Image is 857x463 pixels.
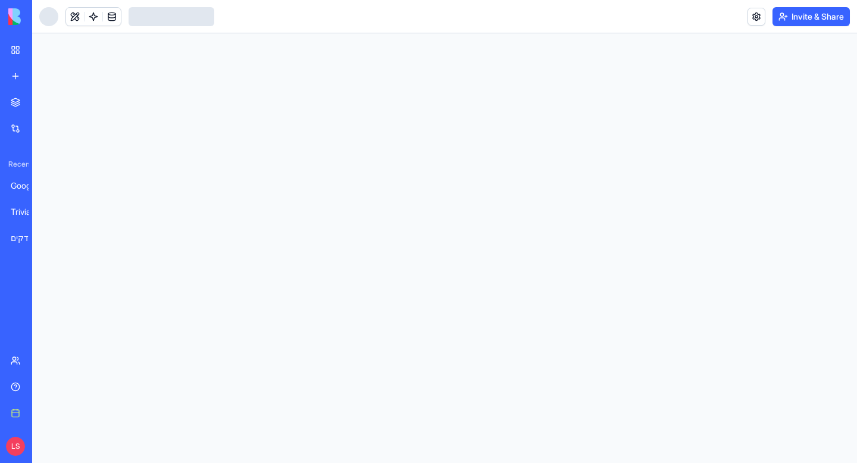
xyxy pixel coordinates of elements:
[11,206,44,218] div: TriviaTalk
[8,8,82,25] img: logo
[4,174,51,198] a: Google Review Link Generator
[11,232,44,244] div: י.א פרגולות ודקים
[4,226,51,250] a: י.א פרגולות ודקים
[4,200,51,224] a: TriviaTalk
[6,437,25,456] span: LS
[11,180,44,192] div: Google Review Link Generator
[4,159,29,169] span: Recent
[772,7,850,26] button: Invite & Share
